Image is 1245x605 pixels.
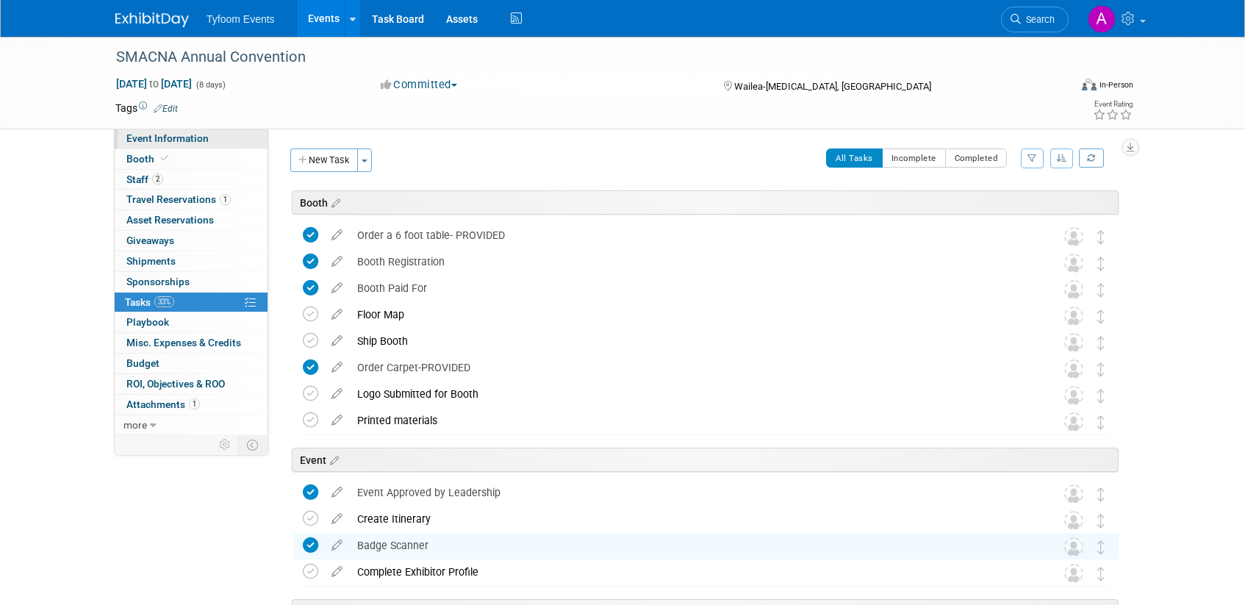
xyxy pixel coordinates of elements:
[1064,412,1083,432] img: Unassigned
[126,132,209,144] span: Event Information
[115,333,268,353] a: Misc. Expenses & Credits
[126,255,176,267] span: Shipments
[1001,7,1069,32] a: Search
[1097,567,1105,581] i: Move task
[324,334,350,348] a: edit
[115,272,268,292] a: Sponsorships
[115,101,178,115] td: Tags
[126,276,190,287] span: Sponsorships
[126,337,241,348] span: Misc. Expenses & Credits
[324,255,350,268] a: edit
[111,44,1047,71] div: SMACNA Annual Convention
[350,408,1035,433] div: Printed materials
[1097,283,1105,297] i: Move task
[1064,280,1083,299] img: Unassigned
[882,148,946,168] button: Incomplete
[115,170,268,190] a: Staff2
[324,486,350,499] a: edit
[350,382,1035,407] div: Logo Submitted for Booth
[115,149,268,169] a: Booth
[115,354,268,373] a: Budget
[1064,511,1083,530] img: Unassigned
[324,361,350,374] a: edit
[1097,336,1105,350] i: Move task
[115,210,268,230] a: Asset Reservations
[1088,5,1116,33] img: Angie Nichols
[350,302,1035,327] div: Floor Map
[126,173,163,185] span: Staff
[1097,487,1105,501] i: Move task
[115,129,268,148] a: Event Information
[324,414,350,427] a: edit
[1064,564,1083,583] img: Unassigned
[350,355,1035,380] div: Order Carpet-PROVIDED
[1097,514,1105,528] i: Move task
[1064,254,1083,273] img: Unassigned
[115,374,268,394] a: ROI, Objectives & ROO
[326,452,339,467] a: Edit sections
[115,231,268,251] a: Giveaways
[1064,359,1083,379] img: Unassigned
[826,148,883,168] button: All Tasks
[350,506,1035,531] div: Create Itinerary
[1079,148,1104,168] a: Refresh
[324,565,350,579] a: edit
[154,296,174,307] span: 33%
[126,235,174,246] span: Giveaways
[115,395,268,415] a: Attachments1
[1097,540,1105,554] i: Move task
[189,398,200,409] span: 1
[126,153,171,165] span: Booth
[115,77,193,90] span: [DATE] [DATE]
[350,249,1035,274] div: Booth Registration
[1097,309,1105,323] i: Move task
[1097,415,1105,429] i: Move task
[126,214,214,226] span: Asset Reservations
[376,77,463,93] button: Committed
[350,533,1035,558] div: Badge Scanner
[115,293,268,312] a: Tasks33%
[1064,537,1083,556] img: Unassigned
[126,398,200,410] span: Attachments
[734,81,931,92] span: Wailea-[MEDICAL_DATA], [GEOGRAPHIC_DATA]
[115,251,268,271] a: Shipments
[147,78,161,90] span: to
[125,296,174,308] span: Tasks
[152,173,163,185] span: 2
[115,415,268,435] a: more
[154,104,178,114] a: Edit
[350,329,1035,354] div: Ship Booth
[982,76,1133,99] div: Event Format
[1064,227,1083,246] img: Unassigned
[1064,484,1083,504] img: Unassigned
[115,190,268,210] a: Travel Reservations1
[324,229,350,242] a: edit
[207,13,275,25] span: Tyfoom Events
[1097,362,1105,376] i: Move task
[1021,14,1055,25] span: Search
[115,312,268,332] a: Playbook
[195,80,226,90] span: (8 days)
[238,435,268,454] td: Toggle Event Tabs
[328,195,340,210] a: Edit sections
[1097,257,1105,271] i: Move task
[1064,386,1083,405] img: Unassigned
[1064,333,1083,352] img: Unassigned
[1093,101,1133,108] div: Event Rating
[1064,307,1083,326] img: Unassigned
[212,435,238,454] td: Personalize Event Tab Strip
[292,448,1119,472] div: Event
[324,512,350,526] a: edit
[350,223,1035,248] div: Order a 6 foot table- PROVIDED
[126,378,225,390] span: ROI, Objectives & ROO
[1082,79,1097,90] img: Format-Inperson.png
[945,148,1008,168] button: Completed
[324,308,350,321] a: edit
[1097,230,1105,244] i: Move task
[126,316,169,328] span: Playbook
[1099,79,1133,90] div: In-Person
[126,357,159,369] span: Budget
[292,190,1119,215] div: Booth
[161,154,168,162] i: Booth reservation complete
[290,148,358,172] button: New Task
